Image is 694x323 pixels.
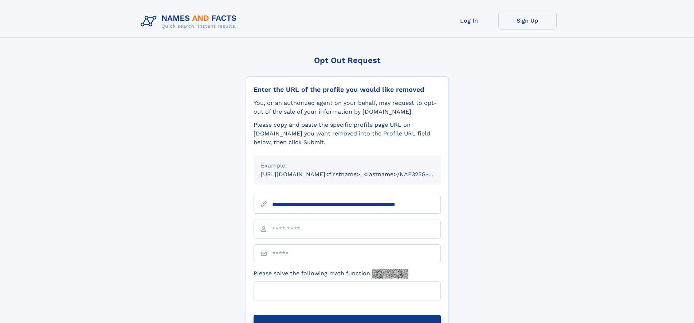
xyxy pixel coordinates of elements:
div: Please copy and paste the specific profile page URL on [DOMAIN_NAME] you want removed into the Pr... [254,121,441,147]
a: Sign Up [498,12,557,29]
div: You, or an authorized agent on your behalf, may request to opt-out of the sale of your informatio... [254,99,441,116]
a: Log In [440,12,498,29]
label: Please solve the following math function: [254,269,408,279]
div: Enter the URL of the profile you would like removed [254,86,441,94]
small: [URL][DOMAIN_NAME]<firstname>_<lastname>/NAF325G-xxxxxxxx [261,171,455,178]
img: Logo Names and Facts [138,12,243,31]
div: Example: [261,161,434,170]
div: Opt Out Request [246,56,448,65]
